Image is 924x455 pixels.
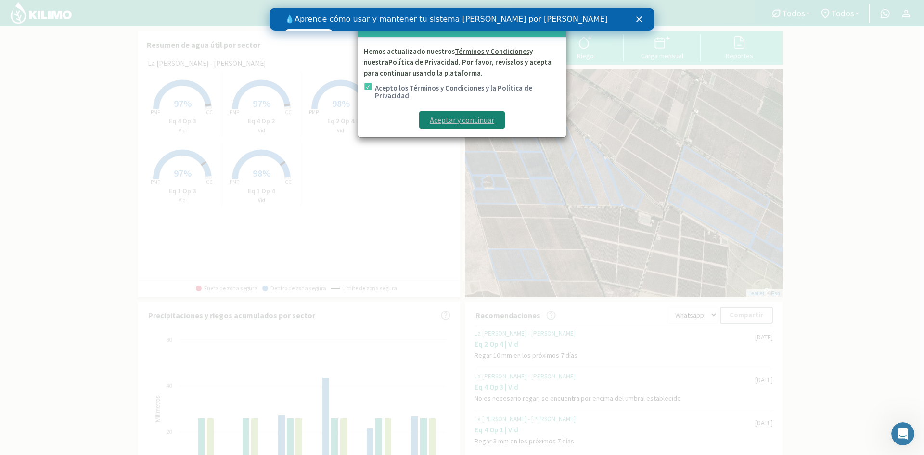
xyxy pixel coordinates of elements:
iframe: Intercom live chat banner [269,8,654,31]
div: Cerrar [367,9,376,14]
p: Hemos actualizado nuestros y nuestra . Por favor, revísalos y acepta para continuar usando la pla... [364,46,560,79]
a: Ver videos [15,22,63,33]
iframe: Intercom live chat [891,422,914,445]
label: Acepto los Términos y Condiciones y la Política de Privacidad [375,84,560,100]
button: Aceptar y continuar [419,111,505,129]
a: Términos y Condiciones [455,47,529,56]
p: Aceptar y continuar [430,114,494,126]
a: Política de Privacidad [388,57,459,66]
